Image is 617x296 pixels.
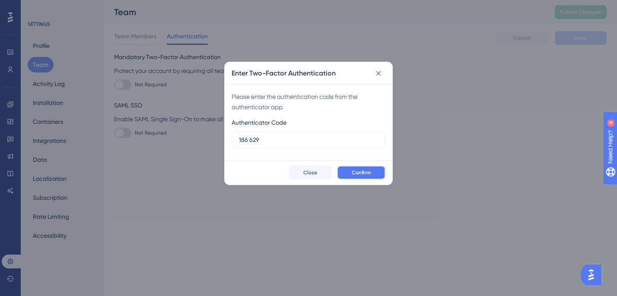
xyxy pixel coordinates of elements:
[352,169,371,176] span: Confirm
[232,68,336,79] h2: Enter Two-Factor Authentication
[581,262,607,288] iframe: UserGuiding AI Assistant Launcher
[232,91,385,112] div: Please enter the authentication code from the authenticator app.
[303,169,317,176] span: Close
[20,2,54,13] span: Need Help?
[232,117,385,128] div: Authenticator Code
[239,135,378,145] input: 6-digit code
[60,4,63,11] div: 4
